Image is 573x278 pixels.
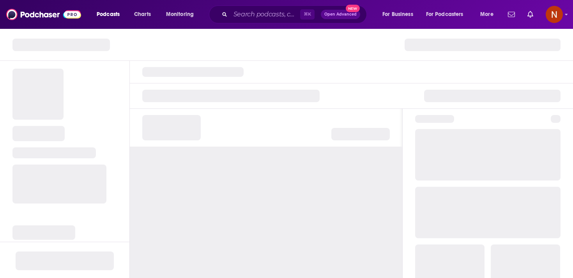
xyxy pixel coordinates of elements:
a: Show notifications dropdown [524,8,536,21]
button: open menu [377,8,423,21]
span: Charts [134,9,151,20]
img: User Profile [546,6,563,23]
span: Logged in as AdelNBM [546,6,563,23]
span: New [346,5,360,12]
span: For Business [382,9,413,20]
a: Show notifications dropdown [505,8,518,21]
button: open menu [161,8,204,21]
button: open menu [421,8,475,21]
button: open menu [475,8,503,21]
span: Podcasts [97,9,120,20]
span: Open Advanced [324,12,357,16]
div: Search podcasts, credits, & more... [216,5,374,23]
button: Open AdvancedNew [321,10,360,19]
button: Show profile menu [546,6,563,23]
span: More [480,9,493,20]
a: Charts [129,8,156,21]
input: Search podcasts, credits, & more... [230,8,300,21]
span: ⌘ K [300,9,315,19]
span: Monitoring [166,9,194,20]
button: open menu [91,8,130,21]
img: Podchaser - Follow, Share and Rate Podcasts [6,7,81,22]
span: For Podcasters [426,9,463,20]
